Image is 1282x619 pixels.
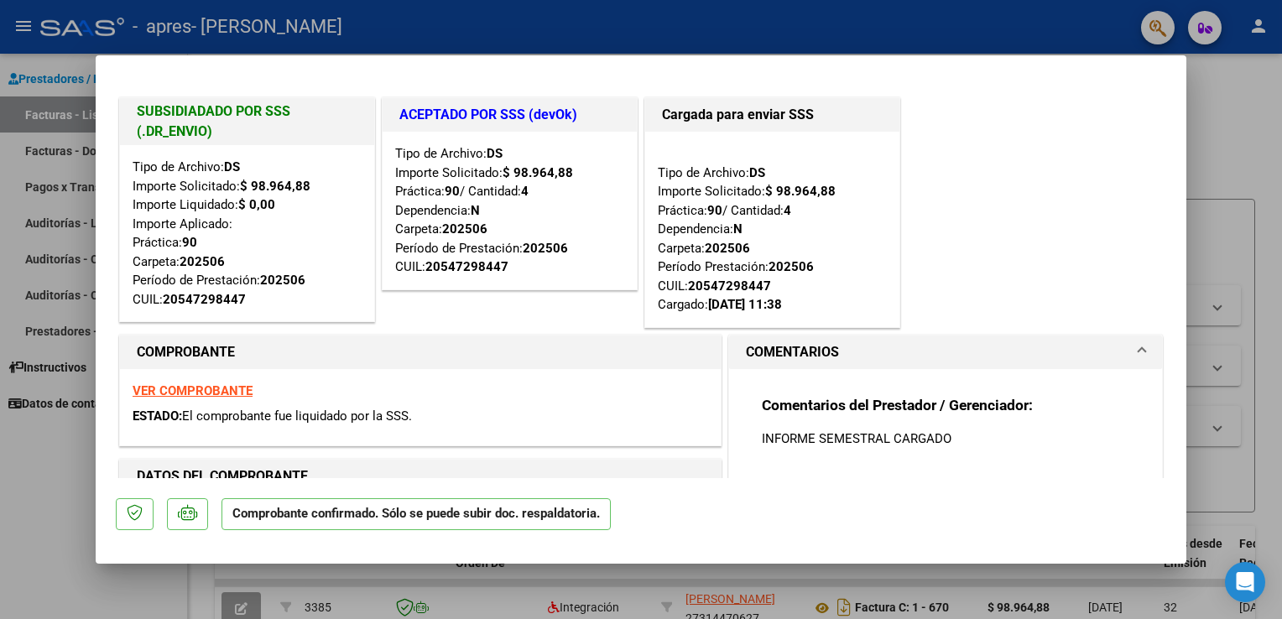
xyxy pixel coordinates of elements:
[163,290,246,309] div: 20547298447
[784,203,791,218] strong: 4
[471,203,480,218] strong: N
[658,144,887,315] div: Tipo de Archivo: Importe Solicitado: Práctica: / Cantidad: Dependencia: Carpeta: Período Prestaci...
[137,101,357,142] h1: SUBSIDIADADO POR SSS (.DR_ENVIO)
[399,105,620,125] h1: ACEPTADO POR SSS (devOk)
[769,259,814,274] strong: 202506
[133,158,362,309] div: Tipo de Archivo: Importe Solicitado: Importe Liquidado: Importe Aplicado: Práctica: Carpeta: Perí...
[221,498,611,531] p: Comprobante confirmado. Sólo se puede subir doc. respaldatoria.
[260,273,305,288] strong: 202506
[445,184,460,199] strong: 90
[224,159,240,174] strong: DS
[442,221,487,237] strong: 202506
[733,221,743,237] strong: N
[708,297,782,312] strong: [DATE] 11:38
[749,165,765,180] strong: DS
[137,344,235,360] strong: COMPROBANTE
[746,342,839,362] h1: COMENTARIOS
[762,429,1129,448] p: INFORME SEMESTRAL CARGADO
[487,146,503,161] strong: DS
[762,397,1033,414] strong: Comentarios del Prestador / Gerenciador:
[425,257,508,277] div: 20547298447
[395,144,624,277] div: Tipo de Archivo: Importe Solicitado: Práctica: / Cantidad: Dependencia: Carpeta: Período de Prest...
[133,383,253,398] a: VER COMPROBANTE
[523,241,568,256] strong: 202506
[688,277,771,296] div: 20547298447
[133,408,182,424] span: ESTADO:
[1225,562,1265,602] div: Open Intercom Messenger
[707,203,722,218] strong: 90
[729,336,1162,369] mat-expansion-panel-header: COMENTARIOS
[238,197,275,212] strong: $ 0,00
[240,179,310,194] strong: $ 98.964,88
[137,468,308,484] strong: DATOS DEL COMPROBANTE
[662,105,883,125] h1: Cargada para enviar SSS
[180,254,225,269] strong: 202506
[182,235,197,250] strong: 90
[521,184,529,199] strong: 4
[765,184,836,199] strong: $ 98.964,88
[503,165,573,180] strong: $ 98.964,88
[705,241,750,256] strong: 202506
[182,408,412,424] span: El comprobante fue liquidado por la SSS.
